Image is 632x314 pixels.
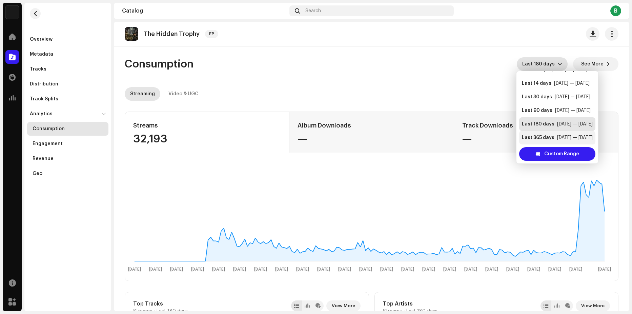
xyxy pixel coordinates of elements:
[522,94,552,100] div: Last 30 days
[5,5,19,19] img: 94804338-ddb7-4df8-a3ac-26436575b191
[557,134,593,141] div: [DATE] — [DATE]
[522,80,551,87] div: Last 14 days
[519,131,595,144] li: Last 365 days
[133,309,152,314] span: Streams
[522,121,554,127] div: Last 180 days
[548,267,561,272] text: [DATE]
[254,267,267,272] text: [DATE]
[30,111,53,117] div: Analytics
[205,30,218,38] span: EP
[359,267,372,272] text: [DATE]
[33,141,63,146] div: Engagement
[598,267,611,272] text: [DATE]
[154,309,155,314] span: •
[519,117,595,131] li: Last 180 days
[403,309,405,314] span: •
[554,80,590,87] div: [DATE] — [DATE]
[401,267,414,272] text: [DATE]
[305,8,321,14] span: Search
[33,126,65,132] div: Consumption
[522,107,552,114] div: Last 90 days
[610,5,621,16] div: B
[298,120,446,131] div: Album Downloads
[125,27,138,41] img: 6deb2c7c-0f53-4e12-9ca9-eb782d89d714
[30,37,53,42] div: Overview
[522,134,554,141] div: Last 365 days
[555,107,591,114] div: [DATE] — [DATE]
[462,120,610,131] div: Track Downloads
[383,300,437,307] div: Top Artists
[30,52,53,57] div: Metadata
[27,107,108,180] re-m-nav-dropdown: Analytics
[522,57,557,71] span: Last 180 days
[27,33,108,46] re-m-nav-item: Overview
[380,267,393,272] text: [DATE]
[170,267,183,272] text: [DATE]
[144,31,200,38] p: The Hidden Trophy
[544,147,579,161] span: Custom Range
[506,267,519,272] text: [DATE]
[581,299,605,313] span: View More
[149,267,162,272] text: [DATE]
[27,77,108,91] re-m-nav-item: Distribution
[326,300,361,311] button: View More
[576,300,610,311] button: View More
[128,267,141,272] text: [DATE]
[519,104,595,117] li: Last 90 days
[30,66,46,72] div: Tracks
[130,87,155,101] div: Streaming
[557,57,562,71] div: dropdown trigger
[516,60,598,147] ul: Option List
[27,92,108,106] re-m-nav-item: Track Splits
[157,309,188,314] span: Last 180 days
[406,309,437,314] span: Last 180 days
[133,120,281,131] div: Streams
[485,267,498,272] text: [DATE]
[122,8,287,14] div: Catalog
[27,137,108,151] re-m-nav-item: Engagement
[519,90,595,104] li: Last 30 days
[464,267,477,272] text: [DATE]
[30,81,58,87] div: Distribution
[27,122,108,136] re-m-nav-item: Consumption
[125,57,193,71] span: Consumption
[573,57,618,71] button: See More
[233,267,246,272] text: [DATE]
[317,267,330,272] text: [DATE]
[296,267,309,272] text: [DATE]
[422,267,435,272] text: [DATE]
[168,87,199,101] div: Video & UGC
[212,267,225,272] text: [DATE]
[443,267,456,272] text: [DATE]
[33,171,42,176] div: Geo
[557,121,593,127] div: [DATE] — [DATE]
[30,96,58,102] div: Track Splits
[27,167,108,180] re-m-nav-item: Geo
[133,134,281,144] div: 32,193
[462,134,610,144] div: —
[555,94,590,100] div: [DATE] — [DATE]
[33,156,54,161] div: Revenue
[383,309,402,314] span: Streams
[519,77,595,90] li: Last 14 days
[569,267,582,272] text: [DATE]
[332,299,355,313] span: View More
[27,62,108,76] re-m-nav-item: Tracks
[581,57,604,71] span: See More
[275,267,288,272] text: [DATE]
[298,134,446,144] div: —
[527,267,540,272] text: [DATE]
[191,267,204,272] text: [DATE]
[338,267,351,272] text: [DATE]
[27,152,108,165] re-m-nav-item: Revenue
[133,300,188,307] div: Top Tracks
[27,47,108,61] re-m-nav-item: Metadata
